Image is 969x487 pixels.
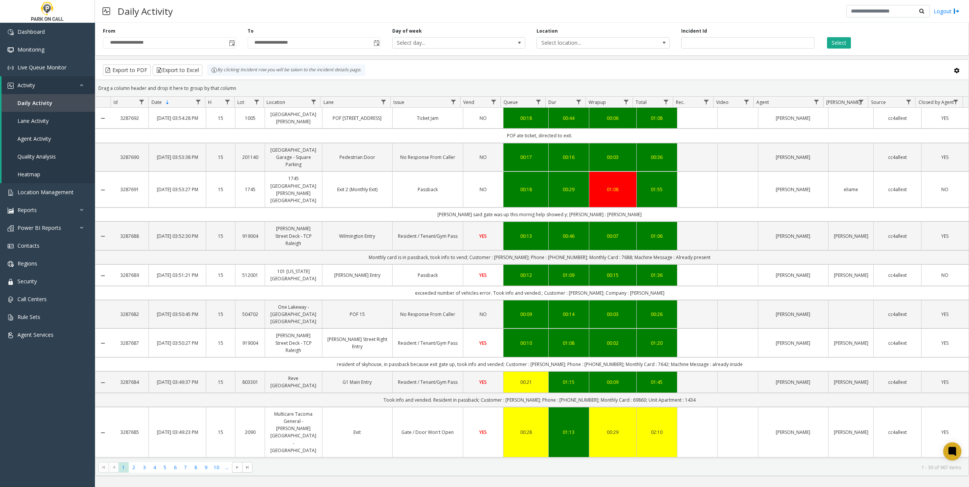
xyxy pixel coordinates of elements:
[833,379,869,386] a: [PERSON_NAME]
[8,243,14,249] img: 'icon'
[95,380,110,386] a: Collapse Details
[926,233,964,240] a: YES
[114,99,118,105] span: Id
[537,28,558,35] label: Location
[594,186,632,193] a: 01:08
[903,97,914,107] a: Source Filter Menu
[327,154,388,161] a: Pedestrian Door
[553,429,584,436] a: 01:13
[17,260,37,267] span: Regions
[878,272,916,279] a: cc4allext
[827,37,851,49] button: Select
[508,379,544,386] a: 00:21
[378,97,388,107] a: Lane Filter Menu
[480,115,487,121] span: NO
[115,339,144,347] a: 3287687
[934,7,960,15] a: Logout
[641,154,672,161] a: 00:36
[488,97,499,107] a: Vend Filter Menu
[152,99,162,105] span: Date
[594,115,632,122] a: 00:06
[222,462,232,473] span: Page 11
[153,154,201,161] a: [DATE] 03:53:38 PM
[763,154,824,161] a: [PERSON_NAME]
[17,242,39,249] span: Contacts
[110,457,969,471] td: Monthly. Gate didn't open when they scanned their pass. Took info and vended.; Customer : [PERSON...
[833,233,869,240] a: [PERSON_NAME]
[17,206,37,214] span: Reports
[468,272,499,279] a: YES
[110,250,969,264] td: Monthly card is in passback, took info to vend; Customer : [PERSON_NAME]; Phone : [PHONE_NUMBER];...
[327,336,388,350] a: [PERSON_NAME] Street Right Entry
[8,314,14,320] img: 'icon'
[479,233,487,239] span: YES
[468,379,499,386] a: YES
[139,462,150,473] span: Page 3
[2,76,95,94] a: Activity
[17,153,56,160] span: Quality Analysis
[211,67,217,73] img: infoIcon.svg
[508,233,544,240] a: 00:13
[448,97,459,107] a: Issue Filter Menu
[17,331,54,338] span: Agent Services
[594,379,632,386] div: 00:09
[397,339,458,347] a: Resident / Tenant/Gym Pass
[115,186,144,193] a: 3287691
[129,462,139,473] span: Page 2
[941,379,948,385] span: YES
[248,28,254,35] label: To
[508,154,544,161] a: 00:17
[180,462,191,473] span: Page 7
[553,154,584,161] div: 00:16
[17,117,49,124] span: Lane Activity
[8,225,14,231] img: 'icon'
[553,311,584,318] a: 00:14
[110,207,969,222] td: [PERSON_NAME] said gate was up this mornig help showed y; [PERSON_NAME] : [PERSON_NAME]
[242,462,253,473] span: Go to the last page
[508,272,544,279] a: 00:12
[878,339,916,347] a: cc4allext
[553,272,584,279] div: 01:09
[95,82,969,95] div: Drag a column header and drop it here to group by that column
[594,429,632,436] a: 00:29
[270,303,317,325] a: One Lakeway - [GEOGRAPHIC_DATA] [GEOGRAPHIC_DATA]
[553,233,584,240] a: 00:46
[193,97,204,107] a: Date Filter Menu
[211,339,231,347] a: 15
[763,339,824,347] a: [PERSON_NAME]
[397,233,458,240] a: Resident / Tenant/Gym Pass
[479,340,487,346] span: YES
[594,339,632,347] a: 00:02
[508,311,544,318] a: 00:09
[468,154,499,161] a: NO
[594,272,632,279] a: 00:15
[240,186,260,193] a: 1745
[115,429,144,436] a: 3287685
[118,462,129,473] span: Page 1
[153,311,201,318] a: [DATE] 03:50:45 PM
[533,97,544,107] a: Queue Filter Menu
[681,28,707,35] label: Incident Id
[953,7,960,15] img: logout
[508,429,544,436] a: 00:28
[153,233,201,240] a: [DATE] 03:52:30 PM
[553,186,584,193] a: 00:29
[327,272,388,279] a: [PERSON_NAME] Entry
[240,311,260,318] a: 504702
[8,279,14,285] img: 'icon'
[594,154,632,161] a: 00:03
[103,2,110,20] img: pageIcon
[136,97,147,107] a: Id Filter Menu
[211,186,231,193] a: 15
[201,462,211,473] span: Page 9
[17,189,74,196] span: Location Management
[8,297,14,303] img: 'icon'
[397,115,458,122] a: Ticket Jam
[878,233,916,240] a: cc4allext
